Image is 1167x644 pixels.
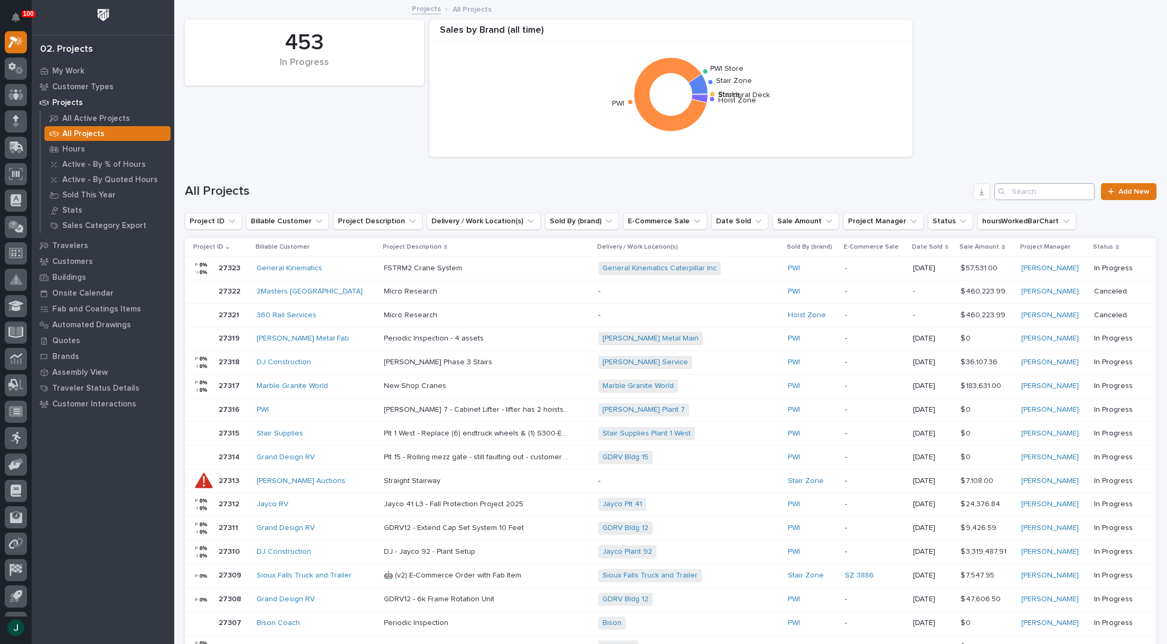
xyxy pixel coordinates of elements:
[961,427,973,438] p: $ 0
[961,356,1000,367] p: $ 36,107.36
[257,429,303,438] a: Stair Supplies
[612,100,624,108] text: PWI
[185,422,1156,446] tr: 2731527315 Stair Supplies Plt 1 West - Replace (6) endtruck wheels & (1) S300-EMT trolley.Plt 1 W...
[185,469,1156,493] tr: 2731327313 [PERSON_NAME] Auctions Straight StairwayStraight Stairway -Stair Zone -[DATE]$ 7,108.0...
[1094,619,1140,628] p: In Progress
[41,187,174,202] a: Sold This Year
[913,453,952,462] p: [DATE]
[185,516,1156,540] tr: 2731127311 Grand Design RV GDRV12 - Extend Cap Set System 10 FeetGDRV12 - Extend Cap Set System 1...
[62,160,146,169] p: Active - By % of Hours
[1021,477,1079,486] a: [PERSON_NAME]
[603,524,648,533] a: GDRV Bldg 12
[257,334,349,343] a: [PERSON_NAME] Metal Fab
[384,332,486,343] p: Periodic Inspection - 4 assets
[1094,358,1140,367] p: In Progress
[603,500,642,509] a: Jayco Plt 41
[718,91,770,99] text: Structural Deck
[788,264,800,273] a: PWI
[52,400,136,409] p: Customer Interactions
[913,524,952,533] p: [DATE]
[773,213,839,230] button: Sale Amount
[32,94,174,110] a: Projects
[603,334,699,343] a: [PERSON_NAME] Metal Main
[845,382,905,391] p: -
[62,114,130,124] p: All Active Projects
[52,273,86,282] p: Buildings
[384,475,443,486] p: Straight Stairway
[788,334,800,343] a: PWI
[62,145,85,154] p: Hours
[185,327,1156,351] tr: 2731927319 [PERSON_NAME] Metal Fab Periodic Inspection - 4 assetsPeriodic Inspection - 4 assets [...
[219,498,241,509] p: 27312
[257,405,269,414] a: PWI
[1021,500,1079,509] a: [PERSON_NAME]
[603,571,698,580] a: Sioux Falls Truck and Trailer
[384,285,439,296] p: Micro Research
[62,129,105,139] p: All Projects
[32,301,174,317] a: Fab and Coatings Items
[788,287,800,296] a: PWI
[32,348,174,364] a: Brands
[32,317,174,333] a: Automated Drawings
[788,382,800,391] a: PWI
[257,547,311,556] a: DJ Construction
[845,334,905,343] p: -
[219,569,243,580] p: 27309
[844,241,899,253] p: E-Commerce Sale
[41,172,174,187] a: Active - By Quoted Hours
[1094,453,1140,462] p: In Progress
[427,213,541,230] button: Delivery / Work Location(s)
[1021,311,1079,320] a: [PERSON_NAME]
[384,427,571,438] p: Plt 1 West - Replace (6) endtruck wheels & (1) S300-EMT trolley.
[219,475,241,486] p: 27313
[787,241,832,253] p: Sold By (brand)
[185,374,1156,398] tr: 2731727317 Marble Granite World New Shop CranesNew Shop Cranes Marble Granite World PWI -[DATE]$ ...
[845,524,905,533] p: -
[912,241,943,253] p: Date Sold
[185,213,242,230] button: Project ID
[1021,405,1079,414] a: [PERSON_NAME]
[203,57,406,79] div: In Progress
[845,358,905,367] p: -
[246,213,329,230] button: Billable Customer
[845,619,905,628] p: -
[845,264,905,273] p: -
[961,522,999,533] p: $ 9,426.59
[1094,311,1140,320] p: Canceled
[52,82,114,92] p: Customer Types
[913,405,952,414] p: [DATE]
[1094,595,1140,604] p: In Progress
[62,221,146,231] p: Sales Category Export
[219,522,240,533] p: 27311
[62,175,158,185] p: Active - By Quoted Hours
[1021,334,1079,343] a: [PERSON_NAME]
[845,547,905,556] p: -
[219,332,242,343] p: 27319
[913,619,952,628] p: [DATE]
[603,264,717,273] a: General Kinematics Caterpillar Inc
[913,477,952,486] p: [DATE]
[384,522,526,533] p: GDRV12 - Extend Cap Set System 10 Feet
[32,285,174,301] a: Onsite Calendar
[961,569,996,580] p: $ 7,547.95
[41,126,174,141] a: All Projects
[961,403,973,414] p: $ 0
[843,213,924,230] button: Project Manager
[257,287,363,296] a: 2Masters [GEOGRAPHIC_DATA]
[52,336,80,346] p: Quotes
[1021,453,1079,462] a: [PERSON_NAME]
[257,619,300,628] a: Bison Coach
[961,309,1008,320] p: $ 460,223.99
[788,524,800,533] a: PWI
[710,65,744,72] text: PWI Store
[32,238,174,253] a: Travelers
[62,191,116,200] p: Sold This Year
[788,311,826,320] a: Hoist Zone
[603,405,685,414] a: [PERSON_NAME] Plant 7
[219,617,243,628] p: 27307
[32,333,174,348] a: Quotes
[32,269,174,285] a: Buildings
[203,30,406,56] div: 453
[384,380,448,391] p: New Shop Cranes
[1021,287,1079,296] a: [PERSON_NAME]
